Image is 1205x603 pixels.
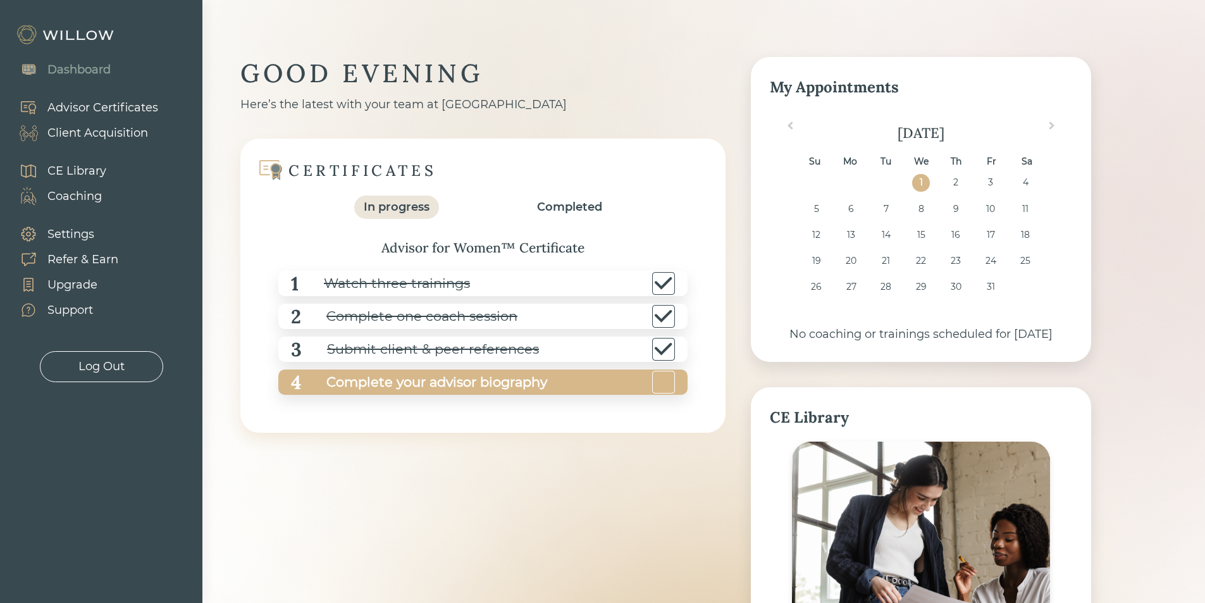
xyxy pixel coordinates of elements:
div: month 2025-10 [774,174,1068,304]
div: Mo [842,153,859,170]
div: Choose Monday, October 20th, 2025 [843,252,860,270]
div: Support [47,302,93,319]
div: CE Library [770,406,1072,429]
div: 4 [291,368,301,397]
div: Tu [877,153,894,170]
div: Client Acquisition [47,125,148,142]
div: Watch three trainings [299,270,470,298]
div: Choose Wednesday, October 1st, 2025 [912,174,929,191]
div: Refer & Earn [47,251,118,268]
div: GOOD EVENING [240,57,726,90]
a: Upgrade [6,272,118,297]
button: Next Month [1043,119,1063,139]
a: CE Library [6,158,106,183]
a: Dashboard [6,57,111,82]
div: Here’s the latest with your team at [GEOGRAPHIC_DATA] [240,96,726,113]
div: Upgrade [47,277,97,294]
div: Choose Sunday, October 19th, 2025 [808,252,825,270]
div: Submit client & peer references [302,335,539,364]
div: Su [806,153,824,170]
div: CERTIFICATES [288,161,436,180]
div: Choose Monday, October 6th, 2025 [843,201,860,218]
div: CE Library [47,163,106,180]
div: Advisor Certificates [47,99,158,116]
div: Log Out [78,358,125,375]
div: Choose Tuesday, October 7th, 2025 [877,201,894,218]
div: In progress [364,199,429,216]
div: Choose Friday, October 3rd, 2025 [982,174,999,191]
div: Choose Friday, October 31st, 2025 [982,278,999,295]
div: No coaching or trainings scheduled for [DATE] [770,326,1072,343]
img: Willow [16,25,117,45]
div: My Appointments [770,76,1072,99]
div: 2 [291,302,301,331]
div: Choose Thursday, October 16th, 2025 [948,227,965,244]
div: Choose Saturday, October 11th, 2025 [1017,201,1034,218]
div: Choose Tuesday, October 28th, 2025 [877,278,894,295]
a: Refer & Earn [6,247,118,272]
div: Completed [537,199,602,216]
div: Advisor for Women™ Certificate [266,238,700,258]
div: Choose Tuesday, October 21st, 2025 [877,252,894,270]
div: Complete your advisor biography [301,368,547,397]
div: Choose Wednesday, October 8th, 2025 [912,201,929,218]
div: 1 [291,270,299,298]
div: Choose Saturday, October 4th, 2025 [1017,174,1034,191]
div: Sa [1018,153,1035,170]
div: Choose Thursday, October 9th, 2025 [948,201,965,218]
div: Choose Thursday, October 2nd, 2025 [948,174,965,191]
div: Choose Sunday, October 5th, 2025 [808,201,825,218]
a: Client Acquisition [6,120,158,146]
div: Choose Wednesday, October 15th, 2025 [912,227,929,244]
a: Coaching [6,183,106,209]
div: Settings [47,226,94,243]
div: Coaching [47,188,102,205]
div: Choose Thursday, October 30th, 2025 [948,278,965,295]
div: Choose Thursday, October 23rd, 2025 [948,252,965,270]
a: Settings [6,221,118,247]
div: Choose Wednesday, October 29th, 2025 [912,278,929,295]
div: Choose Monday, October 27th, 2025 [843,278,860,295]
div: Choose Friday, October 10th, 2025 [982,201,999,218]
div: Choose Saturday, October 25th, 2025 [1017,252,1034,270]
div: Complete one coach session [301,302,517,331]
div: We [912,153,929,170]
a: Advisor Certificates [6,95,158,120]
div: 3 [291,335,302,364]
div: [DATE] [770,123,1072,144]
div: Choose Sunday, October 12th, 2025 [808,227,825,244]
div: Dashboard [47,61,111,78]
div: Choose Saturday, October 18th, 2025 [1017,227,1034,244]
button: Previous Month [779,119,799,139]
div: Th [948,153,965,170]
div: Choose Friday, October 24th, 2025 [982,252,999,270]
div: Choose Tuesday, October 14th, 2025 [877,227,894,244]
div: Choose Monday, October 13th, 2025 [843,227,860,244]
div: Choose Wednesday, October 22nd, 2025 [912,252,929,270]
div: Fr [983,153,1000,170]
div: Choose Friday, October 17th, 2025 [982,227,999,244]
div: Choose Sunday, October 26th, 2025 [808,278,825,295]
